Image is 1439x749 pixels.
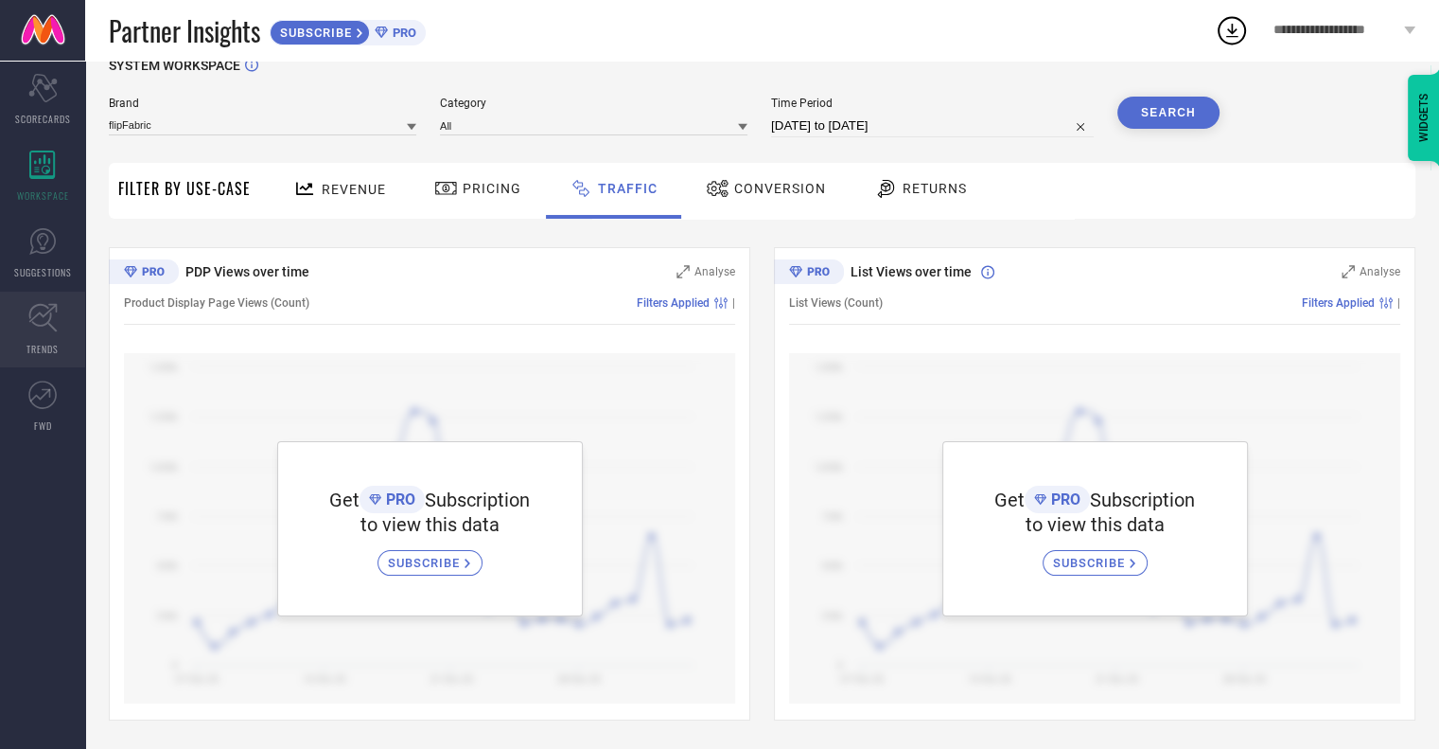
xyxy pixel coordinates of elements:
span: Time Period [771,97,1094,110]
span: SCORECARDS [15,112,71,126]
span: to view this data [1026,513,1165,536]
span: Subscription [425,489,530,511]
span: to view this data [360,513,500,536]
span: PRO [1046,490,1080,508]
span: List Views (Count) [789,296,883,310]
span: WORKSPACE [17,188,69,203]
span: Product Display Page Views (Count) [124,296,309,310]
svg: Zoom [1342,265,1355,278]
span: SYSTEM WORKSPACE [109,58,240,73]
span: Filter By Use-Case [118,177,251,200]
span: PDP Views over time [185,264,309,279]
span: Analyse [1360,265,1400,278]
span: SUGGESTIONS [14,265,72,279]
span: SUBSCRIBE [388,556,465,570]
span: Brand [109,97,416,110]
span: Pricing [463,181,521,196]
a: SUBSCRIBEPRO [270,15,426,45]
div: Premium [774,259,844,288]
a: SUBSCRIBE [377,536,483,576]
span: | [732,296,735,310]
span: Filters Applied [637,296,710,310]
button: Search [1117,97,1220,129]
span: Traffic [598,181,658,196]
span: PRO [381,490,415,508]
span: Get [994,489,1025,511]
input: Select time period [771,115,1094,137]
a: SUBSCRIBE [1043,536,1148,576]
span: Get [329,489,360,511]
span: SUBSCRIBE [1053,556,1130,570]
span: Analyse [694,265,735,278]
div: Premium [109,259,179,288]
span: SUBSCRIBE [271,26,357,40]
span: Returns [903,181,967,196]
span: Revenue [322,182,386,197]
span: FWD [34,419,52,433]
span: PRO [388,26,416,40]
span: TRENDS [26,342,59,356]
span: Filters Applied [1302,296,1375,310]
span: Category [440,97,747,110]
svg: Zoom [676,265,690,278]
span: | [1397,296,1400,310]
span: Conversion [734,181,826,196]
span: List Views over time [851,264,972,279]
span: Partner Insights [109,11,260,50]
div: Open download list [1215,13,1249,47]
span: Subscription [1090,489,1195,511]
